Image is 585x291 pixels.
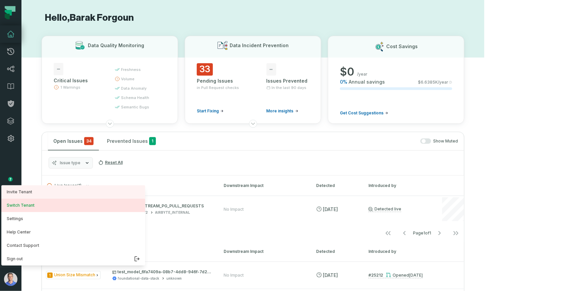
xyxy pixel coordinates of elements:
span: 1 Warnings [60,85,80,90]
span: volume [121,76,135,82]
button: Data Incident Prevention33Pending Issuesin Pull Request checksStart Fixing-Issues PreventedIn the... [185,36,321,124]
h3: Data Incident Prevention [230,42,289,49]
span: schema health [121,95,150,100]
span: Start Fixing [197,108,219,114]
h3: Data Quality Monitoring [88,42,144,49]
span: /year [357,72,367,77]
span: Annual savings [349,79,385,85]
a: #25212Opened[DATE] 5:31:54 AM [368,272,423,278]
span: $ 0 [340,65,354,79]
div: Opened [386,273,423,278]
div: No Impact [224,273,244,278]
h3: Cost Savings [386,43,418,50]
div: Detected [316,249,357,255]
span: - [267,63,276,76]
span: In the last 90 days [272,85,307,90]
relative-time: Aug 19, 2025, 4:28 AM GMT+3 [323,206,338,212]
span: Get Cost Suggestions [340,110,384,116]
span: Live Issues ( 1 ) [47,183,81,188]
relative-time: Aug 31, 2025, 5:31 AM GMT+3 [409,273,423,278]
span: $ 6.6385K /year [418,80,448,85]
div: No Impact [224,207,244,212]
button: Data Quality Monitoring-Critical Issues1 Warningsfreshnessvolumedata anomalyschema healthsemantic... [42,36,178,124]
span: More insights [267,108,294,114]
div: Downstream Impact [224,249,304,255]
button: Switch Tenant [1,199,145,212]
span: 0 % [340,79,347,85]
button: Settings [1,212,145,225]
div: Critical Issues [54,77,103,84]
h1: Hello, Barak Forgoun [42,12,464,24]
p: RAW_RAW__STREAM_PG_PULL_REQUESTS [112,203,212,209]
relative-time: Aug 31, 2025, 5:37 AM GMT+3 [323,272,338,278]
button: Go to next page [431,226,448,240]
div: unknown [167,276,182,281]
a: Help Center [1,225,145,239]
span: data anomaly [121,86,147,91]
div: foundational-data-stack [118,276,160,281]
span: - [54,63,63,75]
div: Show Muted [164,138,458,144]
button: Cost Savings$0/year0%Annual savings$6.6385K/yearGet Cost Suggestions [328,36,464,124]
div: Downstream Impact [224,183,304,189]
span: 1 [149,137,156,145]
div: Detected [316,183,357,189]
button: Sign out [1,252,145,266]
a: More insights [267,108,298,114]
div: AIRBYTE_INTERNAL [155,210,190,215]
div: avatar of Barak Forgoun [1,185,145,266]
div: Live Issues(1) [42,196,464,241]
div: Pending Issues [197,78,240,84]
span: Issue Type [46,271,101,279]
button: Live Issues(1) [47,183,212,188]
button: Go to previous page [397,226,413,240]
span: Severity [47,273,53,278]
p: test_model_6fa7409a-08b7-4dd8-946f-7d2491353e9d [112,269,212,275]
div: Issues Prevented [267,78,309,84]
a: Get Cost Suggestions [340,110,388,116]
button: Go to last page [448,226,464,240]
button: Open Issues [48,132,99,150]
button: Prevented Issues [102,132,161,150]
span: 33 [197,63,213,76]
span: freshness [121,67,141,72]
button: Go to first page [380,226,396,240]
span: critical issues and errors combined [84,137,94,145]
div: Introduced by [369,249,429,255]
span: Issue type [60,160,80,166]
a: Invite Tenant [1,185,145,199]
button: Reset All [96,157,125,168]
a: Start Fixing [197,108,224,114]
a: Contact Support [1,239,145,252]
span: semantic bugs [121,104,150,110]
a: Detected live [368,206,401,212]
button: Issue type [49,157,93,169]
img: avatar of Barak Forgoun [4,273,17,286]
nav: pagination [42,226,464,240]
ul: Page 1 of 1 [380,226,464,240]
div: Introduced by [369,183,429,189]
span: in Pull Request checks [197,85,239,90]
